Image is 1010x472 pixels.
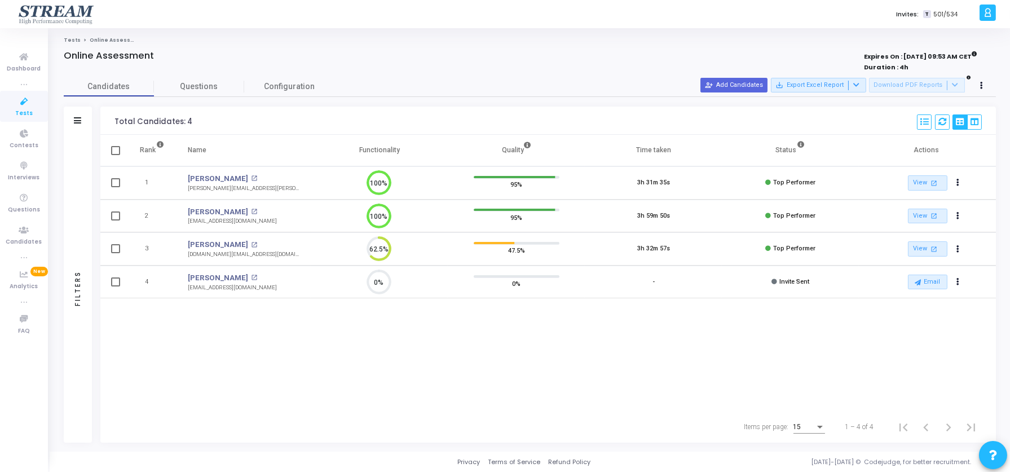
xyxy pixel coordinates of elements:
h4: Online Assessment [64,50,154,61]
th: Rank [129,135,177,166]
mat-icon: open_in_new [252,209,258,215]
mat-icon: open_in_new [929,178,938,188]
div: Name [188,144,206,156]
mat-select: Items per page: [793,424,825,431]
div: - [652,277,655,287]
a: View [908,209,947,224]
img: logo [17,3,96,25]
span: Top Performer [773,212,815,219]
span: Questions [154,81,244,92]
td: 1 [129,166,177,200]
div: 3h 31m 35s [637,178,670,188]
span: Dashboard [7,64,41,74]
div: Filters [73,227,83,351]
strong: Duration : 4h [864,63,908,72]
nav: breadcrumb [64,37,996,44]
mat-icon: open_in_new [929,211,938,220]
th: Actions [859,135,996,166]
div: 3h 32m 57s [637,244,670,254]
a: [PERSON_NAME] [188,272,248,284]
a: View [908,241,947,257]
mat-icon: open_in_new [252,275,258,281]
button: Next page [937,416,960,438]
button: Download PDF Reports [869,78,965,92]
td: 3 [129,232,177,266]
a: Privacy [457,457,480,467]
button: Previous page [915,416,937,438]
mat-icon: open_in_new [929,244,938,254]
span: 501/534 [933,10,958,19]
div: [EMAIL_ADDRESS][DOMAIN_NAME] [188,217,277,226]
td: 2 [129,200,177,233]
a: [PERSON_NAME] [188,173,248,184]
span: Invite Sent [779,278,809,285]
mat-icon: open_in_new [252,242,258,248]
div: View Options [952,114,982,130]
div: Total Candidates: 4 [114,117,192,126]
span: Contests [10,141,38,151]
button: Actions [950,274,966,290]
mat-icon: person_add_alt [705,81,713,89]
a: Refund Policy [548,457,590,467]
button: Add Candidates [700,78,768,92]
th: Status [722,135,859,166]
th: Functionality [311,135,448,166]
span: 0% [512,278,521,289]
span: Candidates [6,237,42,247]
a: Terms of Service [488,457,540,467]
span: FAQ [18,327,30,336]
span: 15 [793,423,801,431]
div: [PERSON_NAME][EMAIL_ADDRESS][PERSON_NAME][DOMAIN_NAME] [188,184,299,193]
th: Quality [448,135,585,166]
div: 3h 59m 50s [637,211,670,221]
label: Invites: [896,10,919,19]
button: Email [908,275,947,289]
span: Candidates [64,81,154,92]
a: [PERSON_NAME] [188,239,248,250]
span: T [923,10,930,19]
span: Interviews [8,173,40,183]
span: Top Performer [773,245,815,252]
div: [EMAIL_ADDRESS][DOMAIN_NAME] [188,284,277,292]
button: Actions [950,175,966,191]
div: 1 – 4 of 4 [845,422,874,432]
button: Actions [950,241,966,257]
mat-icon: save_alt [775,81,783,89]
span: New [30,267,48,276]
mat-icon: open_in_new [252,175,258,182]
button: Export Excel Report [771,78,866,92]
div: Time taken [636,144,671,156]
a: [PERSON_NAME] [188,206,248,218]
span: Questions [8,205,40,215]
span: 95% [510,211,522,223]
span: 95% [510,179,522,190]
button: Last page [960,416,982,438]
span: Tests [15,109,33,118]
span: Top Performer [773,179,815,186]
a: View [908,175,947,191]
div: [DATE]-[DATE] © Codejudge, for better recruitment. [590,457,996,467]
button: First page [892,416,915,438]
span: Analytics [10,282,38,292]
strong: Expires On : [DATE] 09:53 AM CET [864,49,977,61]
a: Tests [64,37,81,43]
div: Items per page: [744,422,789,432]
span: Configuration [264,81,315,92]
button: Actions [950,208,966,224]
div: [DOMAIN_NAME][EMAIL_ADDRESS][DOMAIN_NAME] [188,250,299,259]
span: Online Assessment [90,37,145,43]
span: 47.5% [508,245,525,256]
td: 4 [129,266,177,299]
